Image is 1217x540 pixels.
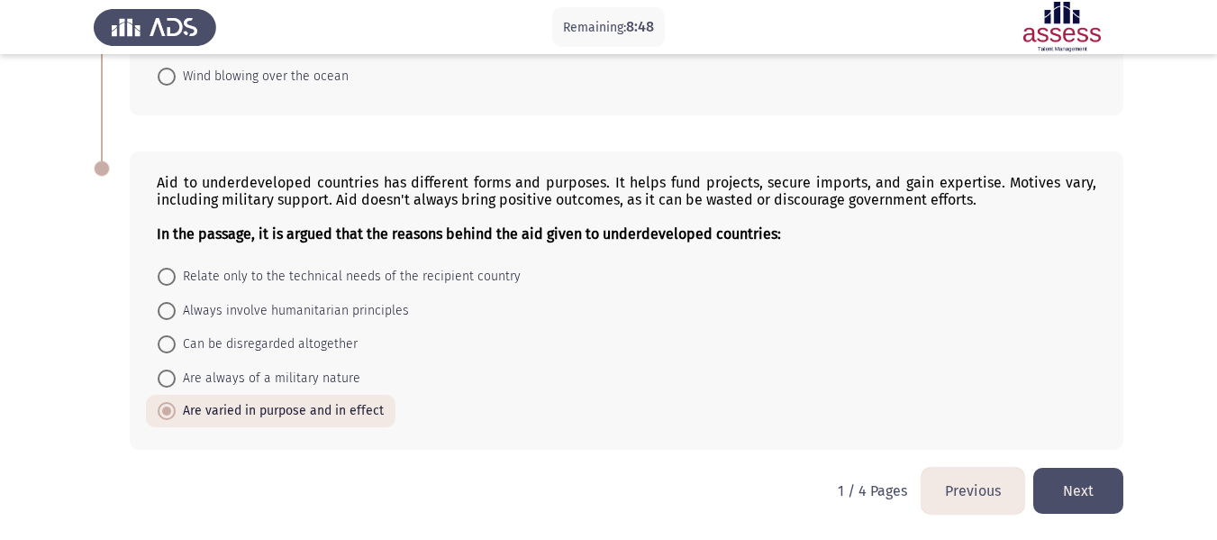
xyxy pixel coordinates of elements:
[838,482,907,499] p: 1 / 4 Pages
[157,174,1096,243] div: Aid to underdeveloped countries has different forms and purposes. It helps fund projects, secure ...
[157,225,781,243] b: In the passage, it is argued that the reasons behind the aid given to underdeveloped countries:
[563,16,654,39] p: Remaining:
[922,468,1024,514] button: load previous page
[176,266,521,288] span: Relate only to the technical needs of the recipient country
[176,400,384,422] span: Are varied in purpose and in effect
[176,300,409,322] span: Always involve humanitarian principles
[176,66,349,87] span: Wind blowing over the ocean
[176,334,358,355] span: Can be disregarded altogether
[1033,468,1123,514] button: load next page
[176,368,360,389] span: Are always of a military nature
[1001,2,1123,52] img: Assessment logo of ASSESS English Language Assessment (3 Module) (Ba - IB)
[626,18,654,35] span: 8:48
[94,2,216,52] img: Assess Talent Management logo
